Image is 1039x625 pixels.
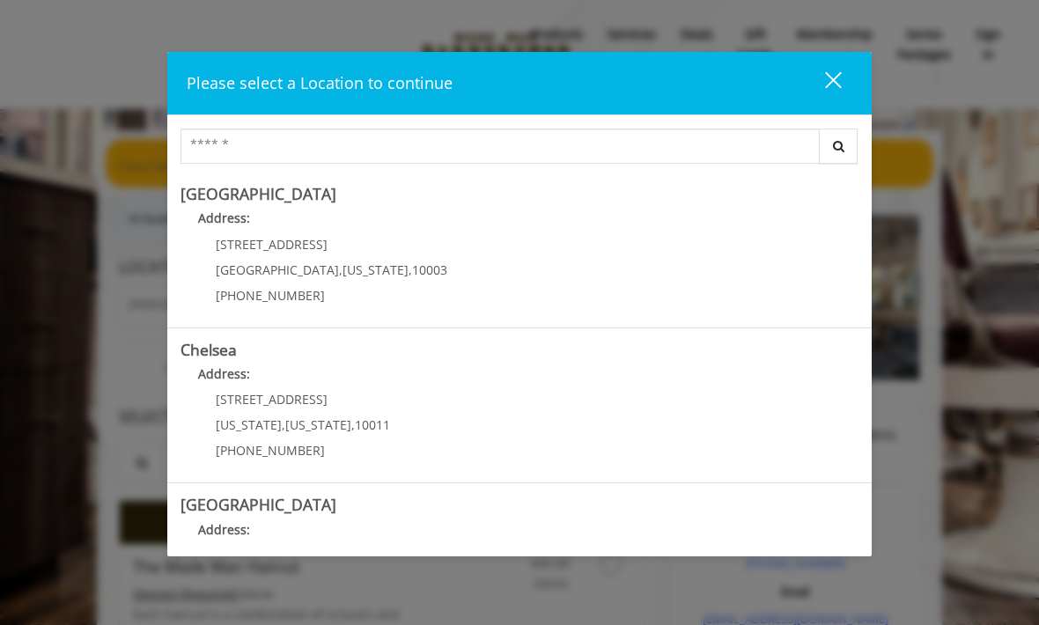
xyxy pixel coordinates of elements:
[216,261,339,278] span: [GEOGRAPHIC_DATA]
[181,339,237,360] b: Chelsea
[282,416,285,433] span: ,
[181,494,336,515] b: [GEOGRAPHIC_DATA]
[829,140,849,152] i: Search button
[216,287,325,304] span: [PHONE_NUMBER]
[285,416,351,433] span: [US_STATE]
[181,129,820,164] input: Search Center
[805,70,840,97] div: close dialog
[351,416,355,433] span: ,
[339,261,343,278] span: ,
[187,72,453,93] span: Please select a Location to continue
[216,416,282,433] span: [US_STATE]
[198,210,250,226] b: Address:
[216,236,328,253] span: [STREET_ADDRESS]
[198,521,250,538] b: Address:
[412,261,447,278] span: 10003
[409,261,412,278] span: ,
[343,261,409,278] span: [US_STATE]
[181,129,858,173] div: Center Select
[181,183,336,204] b: [GEOGRAPHIC_DATA]
[355,416,390,433] span: 10011
[216,442,325,459] span: [PHONE_NUMBER]
[198,365,250,382] b: Address:
[792,65,852,101] button: close dialog
[216,391,328,408] span: [STREET_ADDRESS]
